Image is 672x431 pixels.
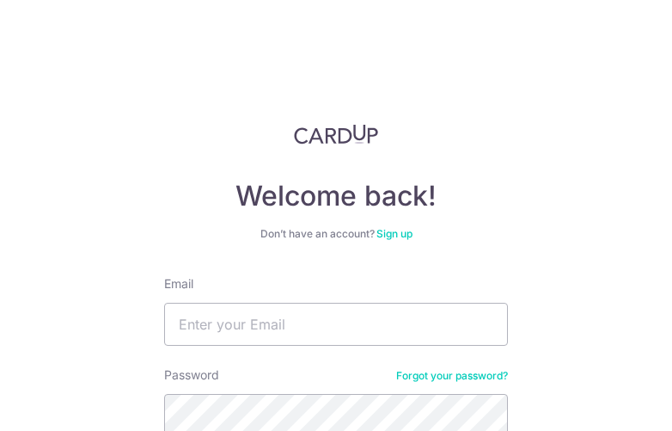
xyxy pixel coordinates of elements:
[164,303,508,346] input: Enter your Email
[164,227,508,241] div: Don’t have an account?
[376,227,412,240] a: Sign up
[294,124,378,145] img: CardUp Logo
[164,179,508,213] h4: Welcome back!
[164,366,219,384] label: Password
[396,369,508,383] a: Forgot your password?
[164,275,193,292] label: Email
